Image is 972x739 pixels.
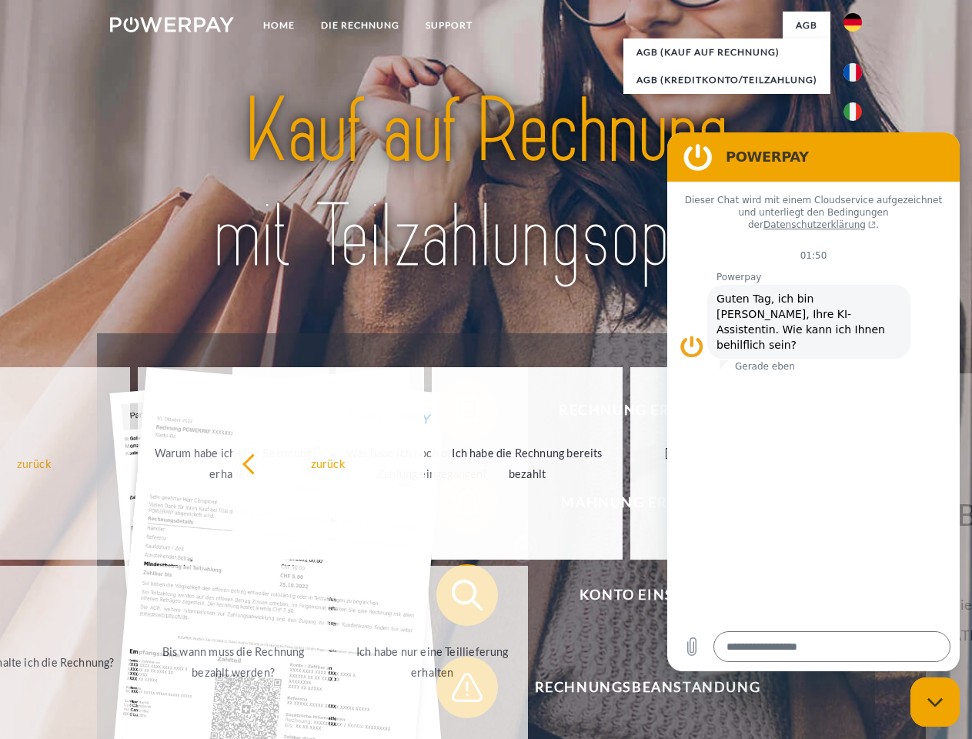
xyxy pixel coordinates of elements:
[147,74,825,295] img: title-powerpay_de.svg
[441,443,614,484] div: Ich habe die Rechnung bereits bezahlt
[308,12,413,39] a: DIE RECHNUNG
[910,677,960,727] iframe: Schaltfläche zum Öffnen des Messaging-Fensters; Konversation läuft
[459,564,836,626] span: Konto einsehen
[346,641,519,683] div: Ich habe nur eine Teillieferung erhalten
[667,132,960,671] iframe: Messaging-Fenster
[250,12,308,39] a: Home
[436,657,837,718] button: Rechnungsbeanstandung
[843,13,862,32] img: de
[783,12,830,39] a: agb
[459,657,836,718] span: Rechnungsbeanstandung
[623,66,830,94] a: AGB (Kreditkonto/Teilzahlung)
[147,641,320,683] div: Bis wann muss die Rechnung bezahlt werden?
[242,453,415,473] div: zurück
[843,63,862,82] img: fr
[623,38,830,66] a: AGB (Kauf auf Rechnung)
[640,443,813,484] div: [PERSON_NAME] wurde retourniert
[413,12,486,39] a: SUPPORT
[110,17,234,32] img: logo-powerpay-white.svg
[147,443,320,484] div: Warum habe ich eine Rechnung erhalten?
[436,564,837,626] button: Konto einsehen
[843,102,862,121] img: it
